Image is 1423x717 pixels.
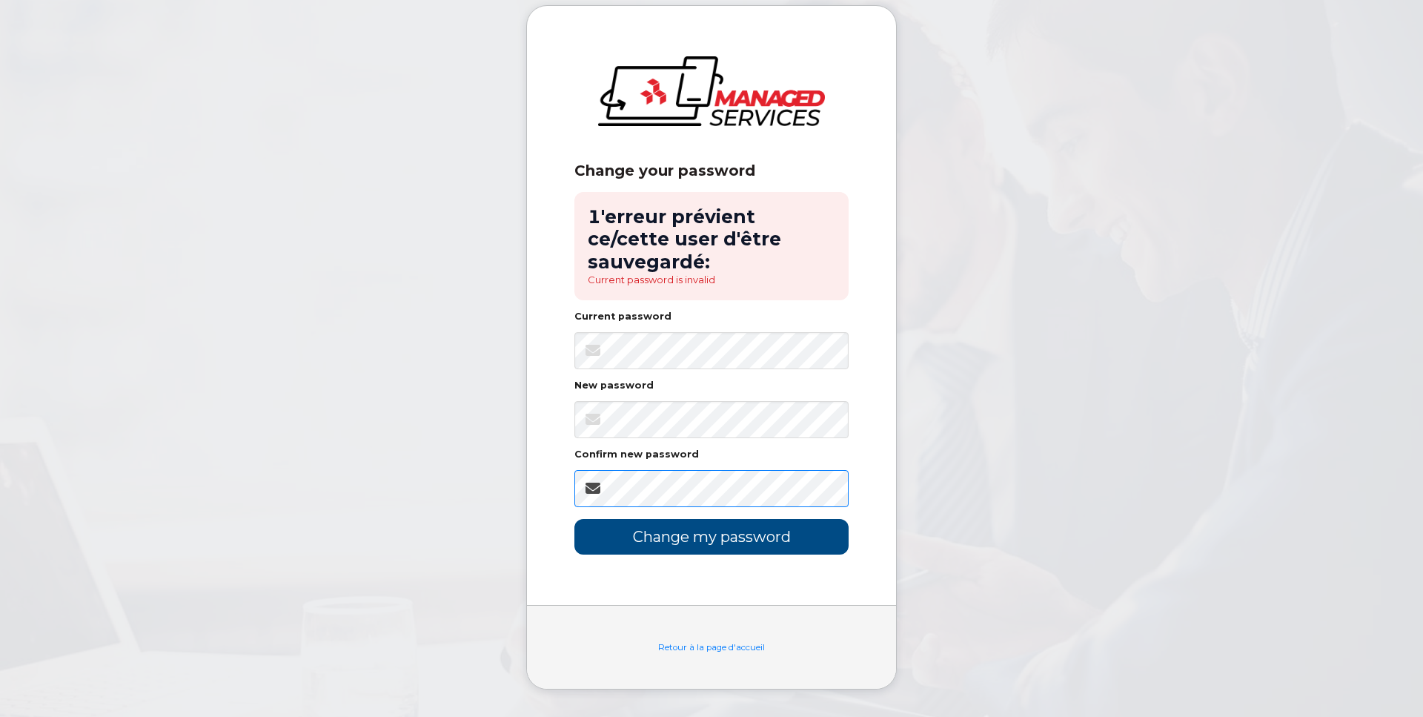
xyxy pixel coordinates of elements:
[588,273,835,287] li: Current password is invalid
[574,162,849,180] div: Change your password
[574,519,849,554] input: Change my password
[574,381,654,391] label: New password
[574,312,671,322] label: Current password
[598,56,825,126] img: logo-large.png
[574,450,699,460] label: Confirm new password
[658,642,765,652] a: Retour à la page d'accueil
[588,205,835,273] h2: 1'erreur prévient ce/cette user d'être sauvegardé:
